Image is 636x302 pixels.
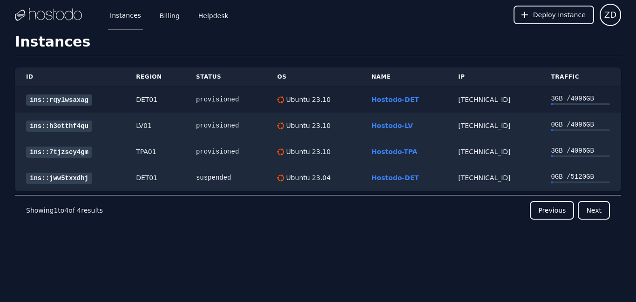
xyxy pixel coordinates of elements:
div: 3 GB / 4096 GB [551,146,610,155]
div: TPA01 [136,147,174,156]
th: Name [360,67,447,87]
div: LV01 [136,121,174,130]
div: Ubuntu 23.10 [284,147,331,156]
nav: Pagination [15,195,621,225]
th: Status [185,67,266,87]
div: 0 GB / 4096 GB [551,120,610,129]
img: Ubuntu 23.10 [277,96,284,103]
button: Deploy Instance [514,6,594,24]
div: [TECHNICAL_ID] [458,173,528,182]
a: ins::rqylwsaxag [26,94,92,106]
div: [TECHNICAL_ID] [458,121,528,130]
img: Ubuntu 23.10 [277,148,284,155]
img: Logo [15,8,82,22]
th: Region [125,67,185,87]
div: provisioned [196,95,255,104]
a: ins::h3otthf4qu [26,121,92,132]
button: User menu [600,4,621,26]
div: [TECHNICAL_ID] [458,147,528,156]
div: Ubuntu 23.04 [284,173,331,182]
h1: Instances [15,34,621,56]
span: 4 [77,207,81,214]
div: provisioned [196,147,255,156]
div: 0 GB / 5120 GB [551,172,610,181]
th: OS [266,67,360,87]
a: Hostodo-DET [372,174,419,181]
div: Ubuntu 23.10 [284,121,331,130]
button: Next [578,201,610,220]
th: IP [447,67,540,87]
span: Deploy Instance [533,10,586,20]
div: provisioned [196,121,255,130]
img: Ubuntu 23.10 [277,122,284,129]
th: ID [15,67,125,87]
a: Hostodo-DET [372,96,419,103]
div: DET01 [136,95,174,104]
div: 3 GB / 4096 GB [551,94,610,103]
div: suspended [196,173,255,182]
a: ins::jww5txxdhj [26,173,92,184]
a: Hostodo-LV [372,122,413,129]
button: Previous [530,201,574,220]
a: ins::7tjzscy4gm [26,147,92,158]
span: 4 [64,207,68,214]
span: 1 [54,207,58,214]
th: Traffic [540,67,621,87]
span: ZD [604,8,616,21]
img: Ubuntu 23.04 [277,174,284,181]
div: DET01 [136,173,174,182]
p: Showing to of results [26,206,103,215]
a: Hostodo-TPA [372,148,418,155]
div: [TECHNICAL_ID] [458,95,528,104]
div: Ubuntu 23.10 [284,95,331,104]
